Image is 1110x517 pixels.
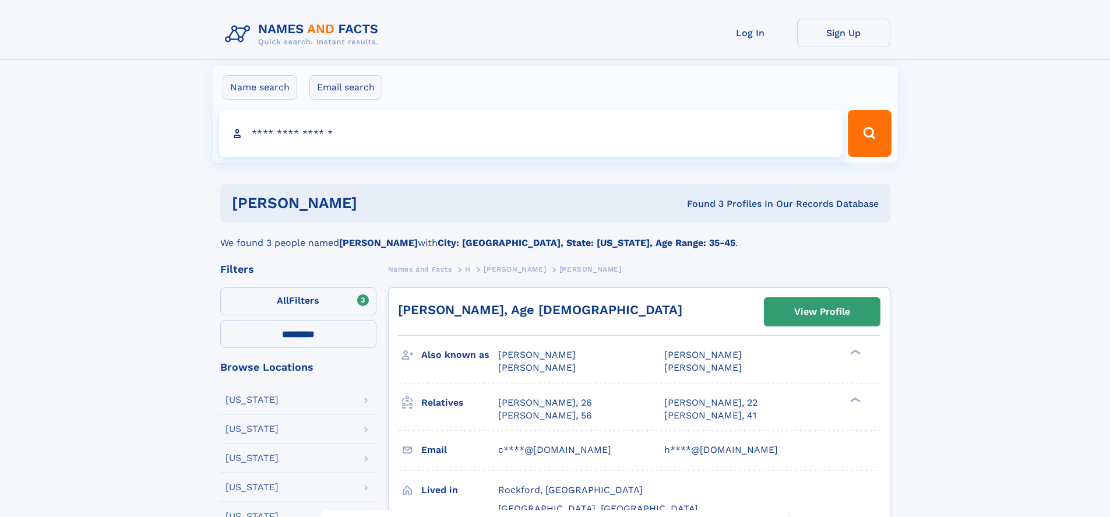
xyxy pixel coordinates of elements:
[225,453,279,463] div: [US_STATE]
[664,409,756,422] a: [PERSON_NAME], 41
[498,484,643,495] span: Rockford, [GEOGRAPHIC_DATA]
[797,19,890,47] a: Sign Up
[498,503,698,514] span: [GEOGRAPHIC_DATA], [GEOGRAPHIC_DATA]
[421,345,498,365] h3: Also known as
[848,110,891,157] button: Search Button
[339,237,418,248] b: [PERSON_NAME]
[219,110,843,157] input: search input
[498,362,576,373] span: [PERSON_NAME]
[225,395,279,405] div: [US_STATE]
[522,198,879,210] div: Found 3 Profiles In Our Records Database
[220,362,376,372] div: Browse Locations
[388,262,452,276] a: Names and Facts
[421,393,498,413] h3: Relatives
[438,237,735,248] b: City: [GEOGRAPHIC_DATA], State: [US_STATE], Age Range: 35-45
[484,265,546,273] span: [PERSON_NAME]
[277,295,289,306] span: All
[498,396,592,409] a: [PERSON_NAME], 26
[220,19,388,50] img: Logo Names and Facts
[498,349,576,360] span: [PERSON_NAME]
[664,362,742,373] span: [PERSON_NAME]
[704,19,797,47] a: Log In
[398,303,682,317] a: [PERSON_NAME], Age [DEMOGRAPHIC_DATA]
[465,265,471,273] span: H
[847,349,861,356] div: ❯
[484,262,546,276] a: [PERSON_NAME]
[421,480,498,500] h3: Lived in
[847,396,861,403] div: ❯
[309,75,382,100] label: Email search
[498,409,592,422] a: [PERSON_NAME], 56
[220,287,376,315] label: Filters
[465,262,471,276] a: H
[559,265,622,273] span: [PERSON_NAME]
[794,298,850,325] div: View Profile
[664,396,757,409] a: [PERSON_NAME], 22
[220,222,890,250] div: We found 3 people named with .
[223,75,297,100] label: Name search
[232,196,522,210] h1: [PERSON_NAME]
[225,424,279,434] div: [US_STATE]
[220,264,376,275] div: Filters
[421,440,498,460] h3: Email
[664,349,742,360] span: [PERSON_NAME]
[764,298,880,326] a: View Profile
[225,483,279,492] div: [US_STATE]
